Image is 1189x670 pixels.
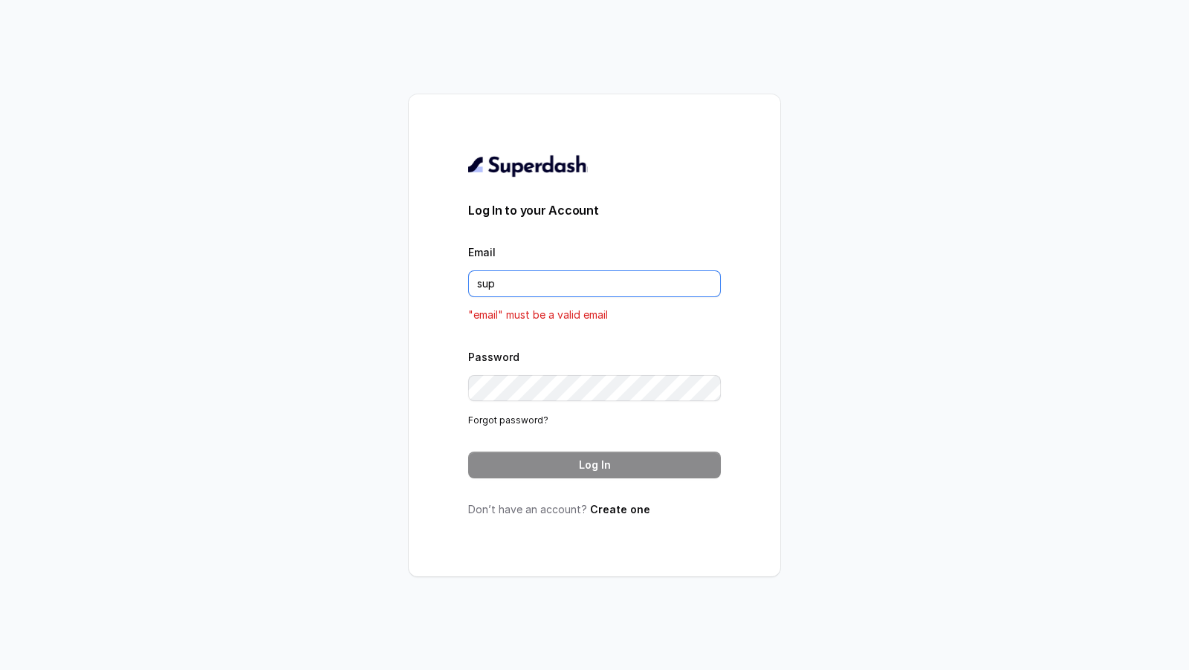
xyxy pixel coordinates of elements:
button: Log In [468,452,721,478]
img: light.svg [468,154,588,178]
a: Forgot password? [468,414,548,426]
label: Email [468,246,496,258]
h3: Log In to your Account [468,201,721,219]
p: "email" must be a valid email [468,306,721,324]
input: youremail@example.com [468,270,721,297]
p: Don’t have an account? [468,502,721,517]
a: Create one [590,503,650,515]
label: Password [468,351,519,363]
